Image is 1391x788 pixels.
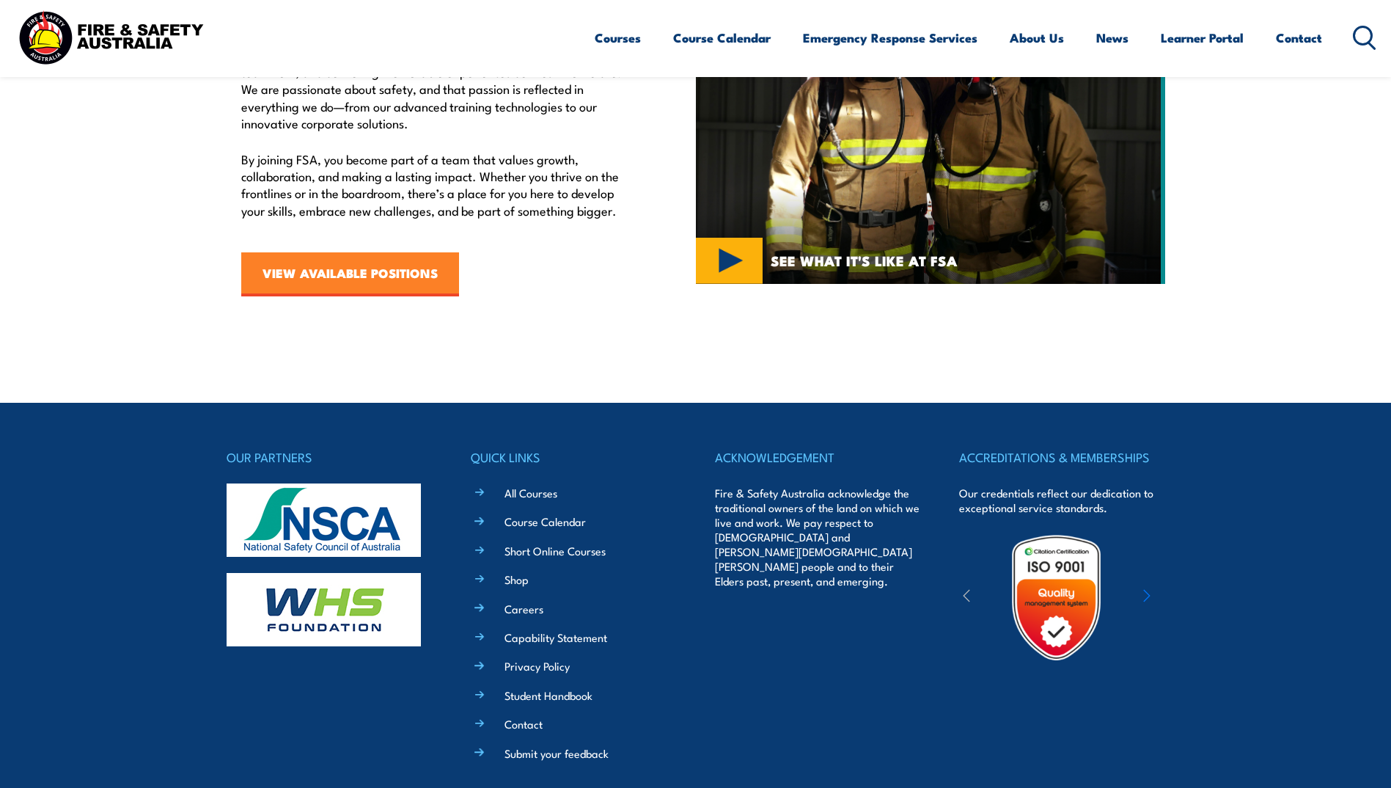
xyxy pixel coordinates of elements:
[715,486,920,588] p: Fire & Safety Australia acknowledge the traditional owners of the land on which we live and work....
[504,630,607,645] a: Capability Statement
[227,573,421,646] img: whs-logo-footer
[504,687,592,703] a: Student Handbook
[595,18,641,57] a: Courses
[771,254,958,267] span: SEE WHAT IT'S LIKE AT FSA
[504,485,557,500] a: All Courses
[1276,18,1322,57] a: Contact
[504,658,570,674] a: Privacy Policy
[1161,18,1244,57] a: Learner Portal
[1121,572,1249,623] img: ewpa-logo
[241,252,459,296] a: VIEW AVAILABLE POSITIONS
[504,601,543,616] a: Careers
[241,150,628,219] p: By joining FSA, you become part of a team that values growth, collaboration, and making a lasting...
[959,447,1164,467] h4: ACCREDITATIONS & MEMBERSHIPS
[227,484,421,557] img: nsca-logo-footer
[504,543,606,558] a: Short Online Courses
[504,745,609,761] a: Submit your feedback
[504,572,529,587] a: Shop
[803,18,977,57] a: Emergency Response Services
[471,447,676,467] h4: QUICK LINKS
[504,716,543,732] a: Contact
[504,514,586,529] a: Course Calendar
[992,533,1120,662] img: Untitled design (19)
[959,486,1164,515] p: Our credentials reflect our dedication to exceptional service standards.
[1096,18,1128,57] a: News
[227,447,432,467] h4: OUR PARTNERS
[715,447,920,467] h4: ACKNOWLEDGEMENT
[1010,18,1064,57] a: About Us
[673,18,771,57] a: Course Calendar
